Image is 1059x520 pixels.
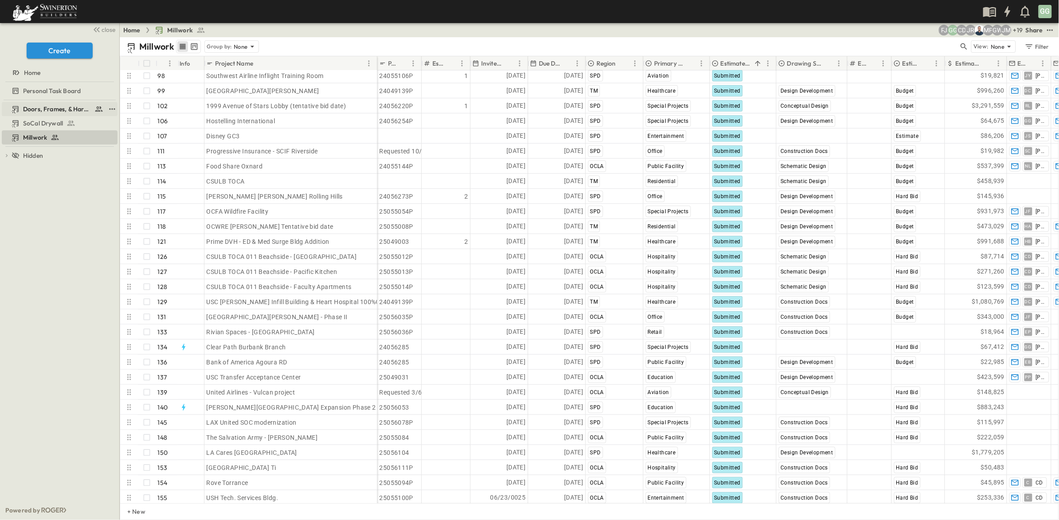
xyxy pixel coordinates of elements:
span: Submitted [714,133,741,139]
span: [PERSON_NAME] [1036,238,1045,245]
p: 131 [158,313,166,321]
span: Hard Bid [896,284,918,290]
span: Southwest Airline Inflight Training Room [207,71,324,80]
div: Doors, Frames, & Hardwaretest [2,102,118,116]
span: CSULB TOCA 011 Beachside - [GEOGRAPHIC_DATA] [207,252,357,261]
span: $271,260 [977,266,1004,277]
button: Sort [159,59,169,68]
span: [PERSON_NAME] [1036,163,1045,170]
span: CSULB TOCA [207,177,245,186]
p: Estimate Lead [1018,59,1026,68]
div: Madison Pagdilao (madison.pagdilao@swinerton.com) [983,25,994,35]
span: SPD [590,193,601,199]
span: Submitted [714,163,741,169]
a: Home [2,66,116,79]
span: $123,599 [977,282,1004,292]
span: Schematic Design [781,254,827,260]
span: 25049003 [380,237,409,246]
span: $87,714 [981,251,1005,262]
span: [DATE] [564,282,583,292]
button: row view [177,41,188,52]
button: Filter [1021,40,1052,53]
button: Menu [1038,58,1048,69]
span: Healthcare [648,88,676,94]
span: SPD [590,103,601,109]
p: Project Name [215,59,253,68]
span: $996,260 [977,86,1004,96]
span: [PERSON_NAME] [1036,298,1045,305]
button: Sort [922,59,931,68]
span: [PERSON_NAME] [1036,87,1045,94]
span: Design Development [781,238,833,245]
div: GG [1039,5,1052,18]
span: [DATE] [506,266,526,277]
p: P-Code [388,59,396,68]
p: 129 [158,297,168,306]
span: $3,291,559 [972,101,1005,111]
span: JY [1025,75,1031,76]
div: # [156,56,178,70]
span: Hidden [23,151,43,160]
p: 102 [158,102,168,110]
span: Construction Docs [781,148,828,154]
span: CSULB TOCA 011 Beachside - Pacific Kitchen [207,267,337,276]
span: Office [648,148,663,154]
span: USC [PERSON_NAME] Infill Building & Heart Hospital 100%CD [207,297,384,306]
p: 121 [158,237,166,246]
span: 1999 Avenue of Stars Lobby (tentative bid date) [207,102,346,110]
span: $931,973 [977,206,1004,216]
span: TM [590,299,598,305]
span: Budget [896,148,914,154]
div: Gerrad Gerber (gerrad.gerber@swinerton.com) [948,25,958,35]
span: Progressive Insurance - SCIF Riverside [207,147,318,156]
span: Budget [896,178,914,184]
p: 126 [158,252,168,261]
span: Residential [648,223,676,230]
span: SPD [590,133,601,139]
p: 118 [158,222,166,231]
span: Estimate [896,133,919,139]
p: Due Date [539,59,561,68]
span: [DATE] [564,176,583,186]
span: [DATE] [564,251,583,262]
span: Design Development [781,208,833,215]
span: Schematic Design [781,269,827,275]
span: Special Projects [648,118,689,124]
span: [PERSON_NAME] [PERSON_NAME] Rolling Hills [207,192,343,201]
p: Group by: [207,42,232,51]
span: Design Development [781,88,833,94]
span: Submitted [714,299,741,305]
p: Estimate Type [902,59,920,68]
span: Conceptual Design [781,103,829,109]
p: 111 [158,147,165,156]
span: Office [648,193,663,199]
span: [DATE] [506,297,526,307]
span: [DATE] [564,86,583,96]
span: Hospitality [648,254,676,260]
button: Sort [398,59,408,68]
span: [PERSON_NAME] [1036,148,1045,155]
button: Menu [630,58,640,69]
span: Doors, Frames, & Hardware [23,105,91,113]
a: Millwork [155,26,205,35]
span: $86,206 [981,131,1005,141]
span: 24056254P [380,117,414,125]
span: 24056220P [380,102,414,110]
span: Submitted [714,103,741,109]
span: SoCal Drywall [23,119,63,128]
span: Millwork [23,133,47,142]
span: Personal Task Board [23,86,81,95]
span: Design Development [781,193,833,199]
span: Budget [896,163,914,169]
span: Hard Bid [896,254,918,260]
span: Submitted [714,269,741,275]
span: Design Development [781,118,833,124]
p: 99 [158,86,165,95]
span: [DATE] [506,161,526,171]
button: Menu [763,58,773,69]
span: close [102,25,116,34]
p: None [234,42,248,51]
span: Design Development [781,223,833,230]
